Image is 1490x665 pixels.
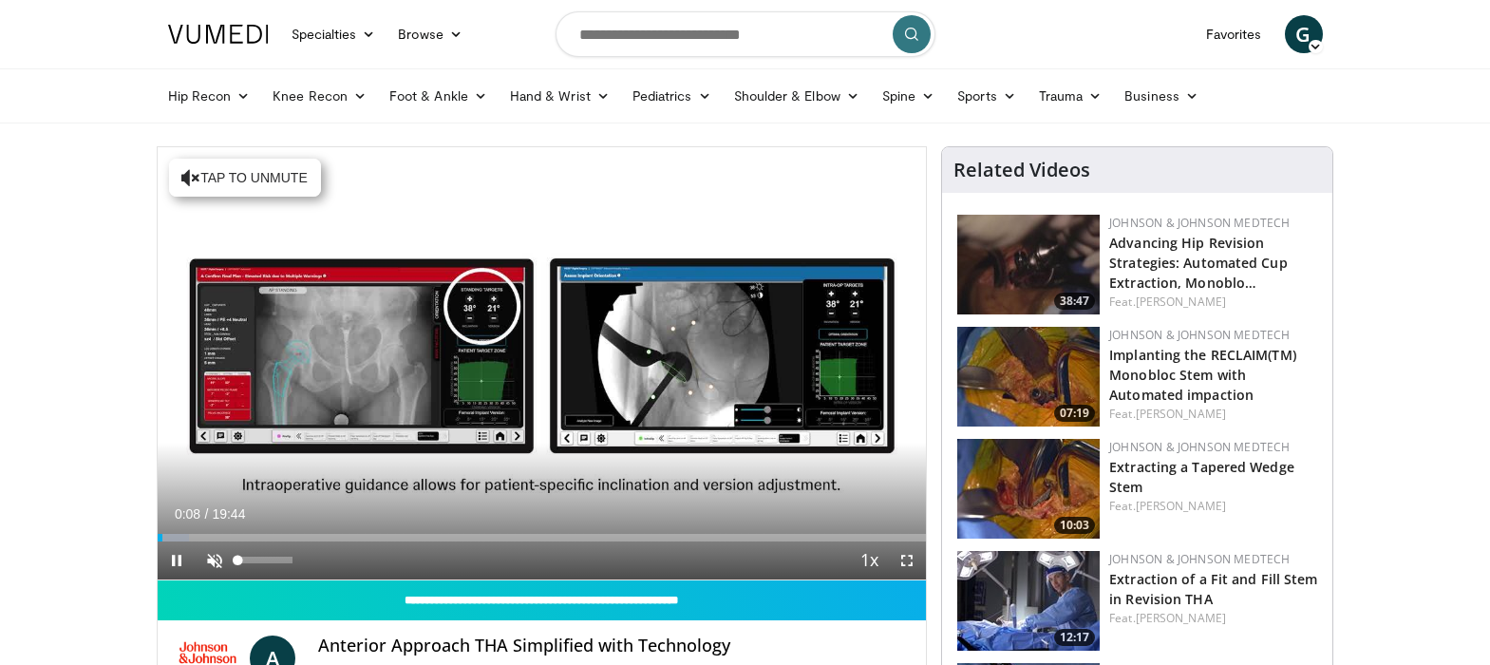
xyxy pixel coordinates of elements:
a: [PERSON_NAME] [1136,610,1226,626]
span: / [205,506,209,522]
h4: Related Videos [953,159,1090,181]
button: Tap to unmute [169,159,321,197]
div: Feat. [1109,406,1317,423]
a: Johnson & Johnson MedTech [1109,551,1290,567]
a: Johnson & Johnson MedTech [1109,215,1290,231]
span: 19:44 [212,506,245,522]
a: Specialties [280,15,387,53]
a: [PERSON_NAME] [1136,406,1226,422]
a: Knee Recon [261,77,378,115]
a: 10:03 [957,439,1100,539]
a: 38:47 [957,215,1100,314]
div: Volume Level [238,557,292,563]
a: Business [1113,77,1210,115]
a: 12:17 [957,551,1100,651]
a: [PERSON_NAME] [1136,498,1226,514]
img: VuMedi Logo [168,25,269,44]
h4: Anterior Approach THA Simplified with Technology [318,636,911,656]
a: Sports [946,77,1028,115]
a: Hip Recon [157,77,262,115]
img: 9f1a5b5d-2ba5-4c40-8e0c-30b4b8951080.150x105_q85_crop-smart_upscale.jpg [957,215,1100,314]
a: Pediatrics [621,77,723,115]
span: 10:03 [1054,517,1095,534]
button: Pause [158,541,196,579]
a: Foot & Ankle [378,77,499,115]
a: 07:19 [957,327,1100,427]
a: Advancing Hip Revision Strategies: Automated Cup Extraction, Monoblo… [1109,234,1288,292]
a: Browse [387,15,474,53]
a: Hand & Wrist [499,77,621,115]
span: 12:17 [1054,629,1095,646]
a: Implanting the RECLAIM(TM) Monobloc Stem with Automated impaction [1109,346,1296,404]
button: Unmute [196,541,234,579]
div: Feat. [1109,498,1317,515]
button: Playback Rate [850,541,888,579]
a: Johnson & Johnson MedTech [1109,327,1290,343]
a: Trauma [1028,77,1114,115]
a: Spine [871,77,946,115]
img: 0b84e8e2-d493-4aee-915d-8b4f424ca292.150x105_q85_crop-smart_upscale.jpg [957,439,1100,539]
a: Shoulder & Elbow [723,77,871,115]
a: [PERSON_NAME] [1136,294,1226,310]
a: G [1285,15,1323,53]
a: Extracting a Tapered Wedge Stem [1109,458,1294,496]
img: ffc33e66-92ed-4f11-95c4-0a160745ec3c.150x105_q85_crop-smart_upscale.jpg [957,327,1100,427]
img: 82aed312-2a25-4631-ae62-904ce62d2708.150x105_q85_crop-smart_upscale.jpg [957,551,1100,651]
div: Progress Bar [158,534,927,541]
input: Search topics, interventions [556,11,935,57]
video-js: Video Player [158,147,927,580]
span: 07:19 [1054,405,1095,422]
a: Extraction of a Fit and Fill Stem in Revision THA [1109,570,1317,608]
a: Favorites [1195,15,1273,53]
span: 0:08 [175,506,200,522]
span: 38:47 [1054,293,1095,310]
a: Johnson & Johnson MedTech [1109,439,1290,455]
div: Feat. [1109,294,1317,311]
div: Feat. [1109,610,1317,627]
button: Fullscreen [888,541,926,579]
